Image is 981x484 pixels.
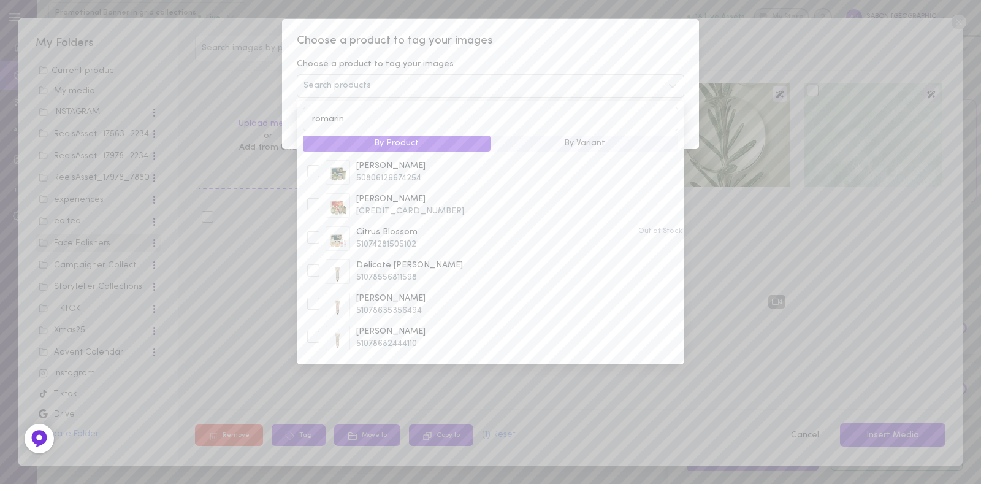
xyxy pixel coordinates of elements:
img: 51078682444110 [326,326,350,350]
span: [PERSON_NAME] [356,193,682,206]
input: Search [303,107,678,131]
span: Choose a product to tag your images [297,58,454,71]
span: 51078635356494 [356,305,682,317]
span: [PERSON_NAME] [356,293,682,305]
span: Citrus Blossom [356,226,632,239]
img: 51074281505102 [326,226,350,251]
span: [PERSON_NAME] [356,160,682,172]
span: Search products [303,82,371,90]
img: 51078635356494 [326,293,350,317]
span: [CREDIT_CARD_NUMBER] [356,206,682,218]
span: [PERSON_NAME] [356,326,682,338]
span: 50806126674254 [356,172,682,185]
span: 51078682444110 [356,338,682,350]
button: By Variant [490,136,678,152]
img: Feedback Button [30,429,48,448]
span: 51078556811598 [356,272,682,284]
img: 50806126674254 [326,160,350,185]
span: 51074281505102 [356,239,632,251]
img: 50806352118094 [326,193,350,218]
button: By Product [303,136,490,152]
img: 51078556811598 [326,259,350,284]
div: Out of Stock [638,226,682,237]
span: Delicate [PERSON_NAME] [356,259,682,272]
span: Choose a product to tag your images [297,33,684,49]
